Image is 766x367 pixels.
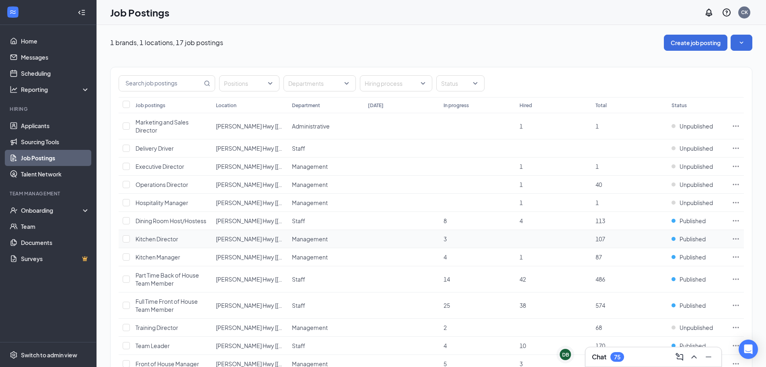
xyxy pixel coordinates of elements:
span: 14 [444,276,450,283]
span: Management [292,199,328,206]
span: Delivery Driver [136,145,174,152]
a: Talent Network [21,166,90,182]
div: Hiring [10,106,88,112]
svg: Ellipses [732,162,740,170]
svg: UserCheck [10,206,18,214]
a: Documents [21,234,90,251]
span: 10 [520,342,526,349]
td: Staff [288,212,364,230]
svg: Ellipses [732,323,740,332]
span: 1 [596,199,599,206]
td: Tom Austin Hwy [TN] [212,230,288,248]
span: 2 [444,324,447,331]
th: [DATE] [364,97,440,113]
span: 4 [444,253,447,261]
span: 40 [596,181,602,188]
div: CK [741,9,748,16]
span: [PERSON_NAME] Hwy [[GEOGRAPHIC_DATA]] [216,302,337,309]
span: 574 [596,302,605,309]
th: Total [591,97,667,113]
span: Staff [292,145,305,152]
span: Published [680,253,706,261]
a: Scheduling [21,65,90,81]
span: Kitchen Director [136,235,178,243]
span: 1 [520,253,523,261]
span: 1 [596,163,599,170]
span: Kitchen Manager [136,253,180,261]
span: Administrative [292,122,330,130]
td: Staff [288,292,364,319]
span: Executive Director [136,163,184,170]
input: Search job postings [119,76,202,91]
span: Full Time Front of House Team Member [136,298,198,313]
span: Management [292,181,328,188]
svg: Ellipses [732,275,740,283]
h3: Chat [592,352,606,361]
span: [PERSON_NAME] Hwy [[GEOGRAPHIC_DATA]] [216,235,337,243]
span: 1 [520,199,523,206]
span: 87 [596,253,602,261]
span: 68 [596,324,602,331]
svg: ComposeMessage [675,352,684,362]
span: [PERSON_NAME] Hwy [[GEOGRAPHIC_DATA]] [216,181,337,188]
svg: Collapse [78,8,86,17]
svg: Analysis [10,85,18,93]
td: Tom Austin Hwy [TN] [212,266,288,292]
td: Administrative [288,113,364,139]
td: Tom Austin Hwy [TN] [212,337,288,355]
span: 107 [596,235,605,243]
span: [PERSON_NAME] Hwy [[GEOGRAPHIC_DATA]] [216,145,337,152]
svg: Ellipses [732,199,740,207]
a: Home [21,33,90,49]
span: Published [680,342,706,350]
span: Staff [292,302,305,309]
td: Tom Austin Hwy [TN] [212,212,288,230]
svg: QuestionInfo [722,8,731,17]
svg: ChevronUp [689,352,699,362]
svg: SmallChevronDown [737,39,745,47]
td: Management [288,319,364,337]
span: 3 [444,235,447,243]
h1: Job Postings [110,6,169,19]
svg: Settings [10,351,18,359]
span: Marketing and Sales Director [136,118,189,134]
td: Management [288,176,364,194]
span: 4 [520,217,523,224]
span: [PERSON_NAME] Hwy [[GEOGRAPHIC_DATA]] [216,324,337,331]
td: Tom Austin Hwy [TN] [212,319,288,337]
span: 113 [596,217,605,224]
span: 170 [596,342,605,349]
span: Unpublished [680,162,713,170]
span: [PERSON_NAME] Hwy [[GEOGRAPHIC_DATA]] [216,276,337,283]
div: Job postings [136,102,165,109]
span: [PERSON_NAME] Hwy [[GEOGRAPHIC_DATA]] [216,253,337,261]
span: Management [292,163,328,170]
span: 1 [520,181,523,188]
td: Tom Austin Hwy [TN] [212,139,288,158]
td: Management [288,248,364,266]
span: Published [680,235,706,243]
th: Status [667,97,728,113]
td: Management [288,230,364,248]
span: Management [292,324,328,331]
button: ChevronUp [688,350,700,363]
svg: Ellipses [732,342,740,350]
a: Messages [21,49,90,65]
div: Open Intercom Messenger [739,340,758,359]
span: 1 [520,163,523,170]
span: Team Leader [136,342,170,349]
span: Part Time Back of House Team Member [136,272,199,287]
a: SurveysCrown [21,251,90,267]
span: [PERSON_NAME] Hwy [[GEOGRAPHIC_DATA]] [216,163,337,170]
svg: Ellipses [732,180,740,189]
span: Published [680,275,706,283]
span: [PERSON_NAME] Hwy [[GEOGRAPHIC_DATA]] [216,199,337,206]
td: Tom Austin Hwy [TN] [212,158,288,176]
a: Applicants [21,118,90,134]
svg: MagnifyingGlass [204,80,210,87]
span: Unpublished [680,122,713,130]
svg: Notifications [704,8,714,17]
div: Department [292,102,320,109]
svg: WorkstreamLogo [9,8,17,16]
div: Onboarding [21,206,83,214]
